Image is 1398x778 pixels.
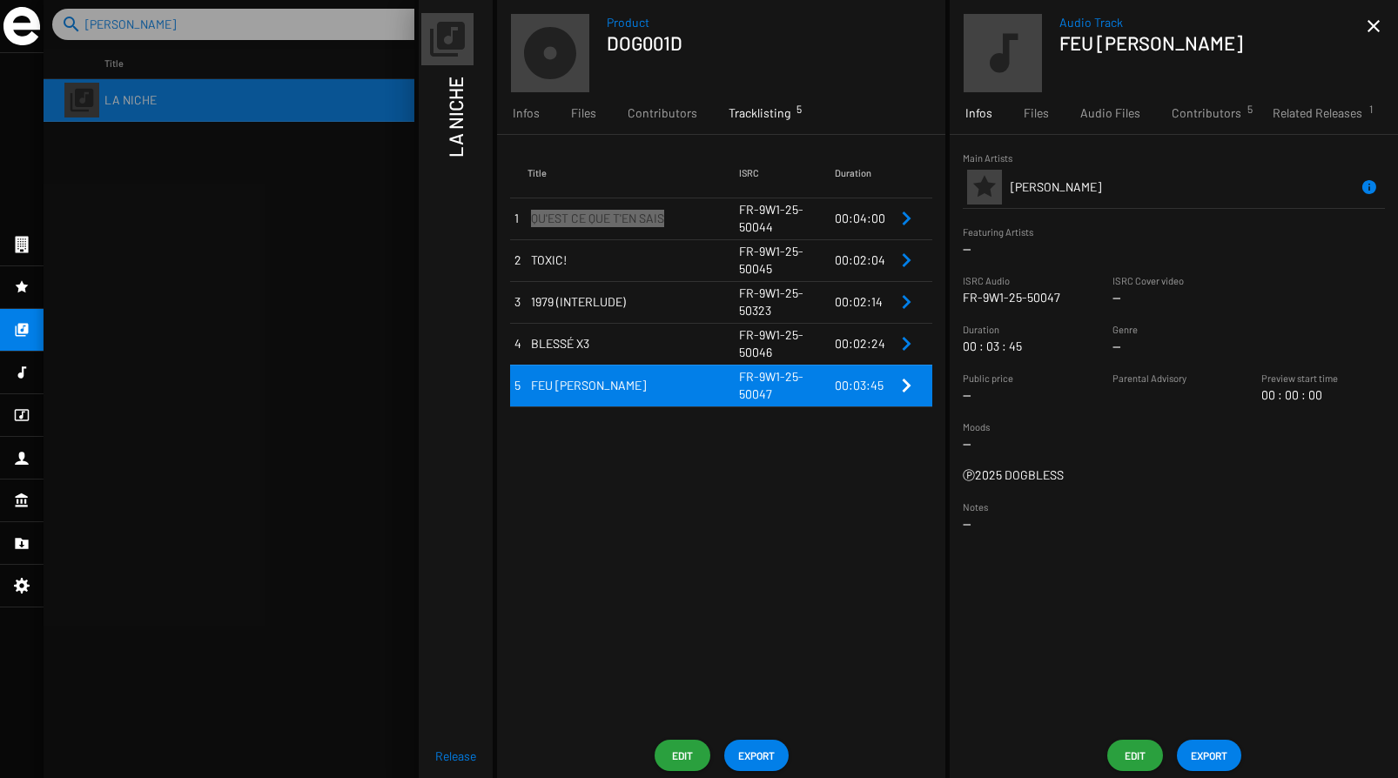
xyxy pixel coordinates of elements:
[3,7,40,45] img: grand-sigle.svg
[1112,275,1184,286] small: ISRC Cover video
[963,289,1060,306] p: FR-9W1-25-50047
[835,378,884,392] span: 00:03:45
[571,104,596,122] span: Files
[896,375,917,396] mat-icon: Remove Reference
[1261,386,1285,404] span: 00
[531,377,739,394] span: FEU [PERSON_NAME]
[514,336,521,351] span: 4
[531,252,739,269] span: TOXIC!
[1107,740,1163,771] button: Edit
[1285,386,1308,404] span: 00
[835,164,896,182] div: Duration
[963,435,990,453] p: --
[1112,324,1138,335] small: Genre
[669,740,696,771] span: Edit
[1059,31,1353,54] h1: FEU [PERSON_NAME]
[1080,104,1140,122] span: Audio Files
[963,501,988,513] small: Notes
[1261,372,1338,384] small: Preview start time
[444,77,467,158] h1: LA NICHE
[531,210,739,227] span: QU'EST CE QUE T'EN SAIS
[513,104,540,122] span: Infos
[1024,104,1049,122] span: Files
[963,324,999,335] small: Duration
[514,211,519,225] span: 1
[1112,338,1138,355] p: --
[729,104,790,122] span: Tracklisting
[965,104,992,122] span: Infos
[607,14,914,31] span: Product
[963,240,1385,258] p: --
[963,515,1385,533] p: --
[739,244,803,276] span: FR-9W1-25-50045
[435,748,476,765] span: Release
[528,164,739,182] div: Title
[607,31,900,54] h1: DOG001D
[963,421,990,433] small: Moods
[963,152,1012,164] small: Main Artists
[528,164,547,182] div: Title
[514,294,521,309] span: 3
[514,252,521,267] span: 2
[835,294,883,309] span: 00:02:14
[514,378,521,392] span: 5
[835,164,871,182] div: Duration
[655,740,710,771] button: Edit
[896,292,917,312] mat-icon: Remove Reference
[986,338,1009,355] span: 03
[1177,740,1241,771] button: EXPORT
[1172,104,1241,122] span: Contributors
[1121,740,1149,771] span: Edit
[963,275,1010,286] small: ISRC Audio
[739,327,803,359] span: FR-9W1-25-50046
[531,293,739,311] span: 1979 (INTERLUDE)
[1011,179,1101,194] span: [PERSON_NAME]
[1363,16,1384,37] mat-icon: close
[963,386,1013,404] p: --
[1191,740,1227,771] span: EXPORT
[739,285,803,318] span: FR-9W1-25-50323
[1059,14,1367,31] span: Audio Track
[963,372,1013,384] small: Public price
[896,208,917,229] mat-icon: Remove Reference
[1009,338,1022,355] span: 45
[1112,372,1186,384] small: Parental Advisory
[896,333,917,354] mat-icon: Remove Reference
[1308,386,1322,404] span: 00
[835,252,885,267] span: 00:02:04
[739,202,803,234] span: FR-9W1-25-50044
[738,740,775,771] span: EXPORT
[739,164,759,182] div: ISRC
[739,164,835,182] div: ISRC
[739,369,803,401] span: FR-9W1-25-50047
[963,338,986,355] span: 00
[835,336,885,351] span: 00:02:24
[1273,104,1362,122] span: Related Releases
[628,104,697,122] span: Contributors
[963,467,1064,482] span: Ⓟ2025 DOGBLESS
[963,226,1033,238] small: Featuring Artists
[835,211,885,225] span: 00:04:00
[1112,289,1184,306] p: --
[724,740,789,771] button: EXPORT
[531,335,739,352] span: BLESSÉ X3
[896,250,917,271] mat-icon: Remove Reference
